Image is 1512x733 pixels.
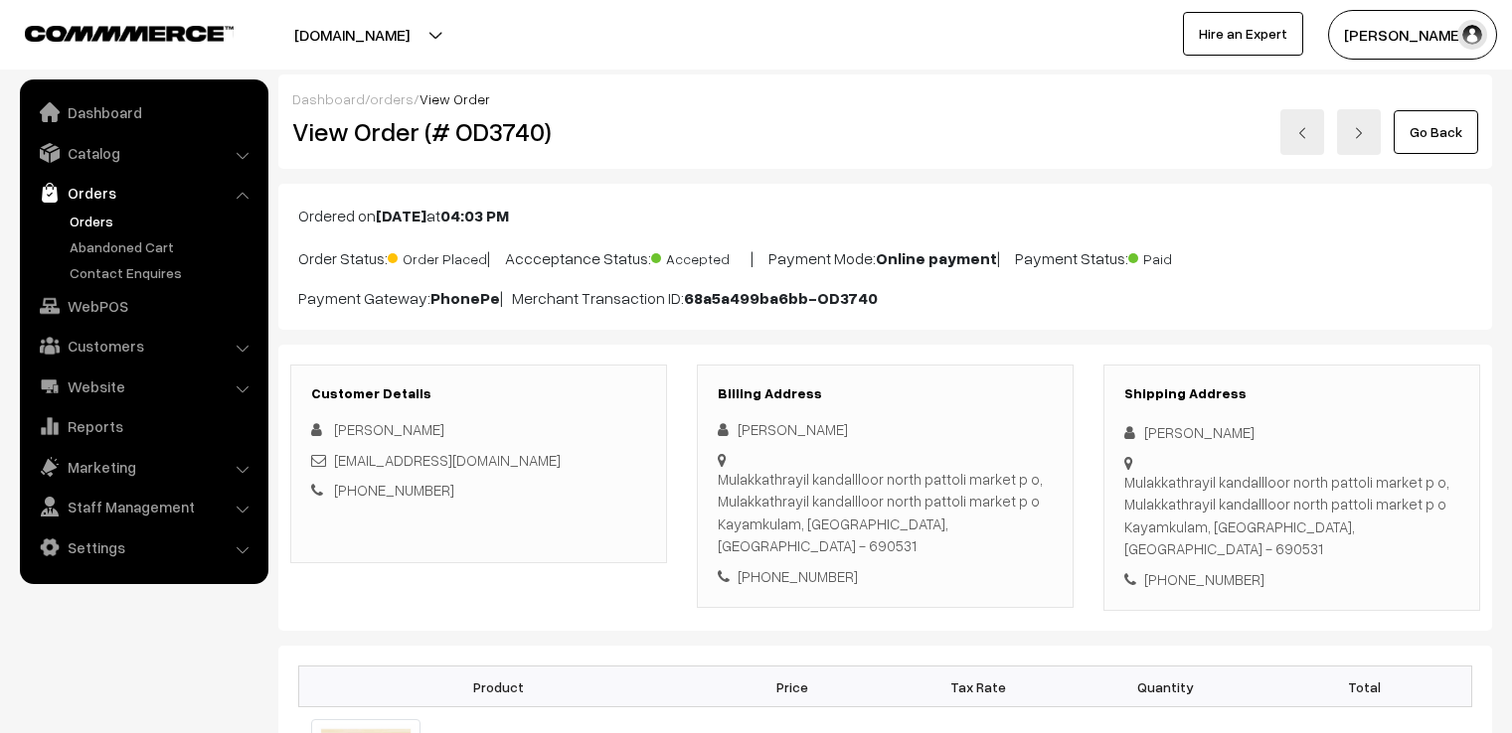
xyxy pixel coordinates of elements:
[440,206,509,225] b: 04:03 PM
[1394,110,1478,154] a: Go Back
[25,20,199,44] a: COMMMERCE
[25,368,261,404] a: Website
[430,288,500,308] b: PhonePe
[1072,666,1259,707] th: Quantity
[25,328,261,364] a: Customers
[718,385,1053,402] h3: Billing Address
[65,262,261,283] a: Contact Enquires
[298,243,1472,270] p: Order Status: | Accceptance Status: | Payment Mode: | Payment Status:
[25,529,261,565] a: Settings
[1328,10,1497,60] button: [PERSON_NAME]
[65,236,261,257] a: Abandoned Cart
[298,204,1472,227] p: Ordered on at
[1457,20,1487,50] img: user
[1128,243,1228,269] span: Paid
[25,135,261,171] a: Catalog
[718,565,1053,588] div: [PHONE_NUMBER]
[420,90,490,107] span: View Order
[1353,127,1365,139] img: right-arrow.png
[1259,666,1472,707] th: Total
[25,288,261,324] a: WebPOS
[376,206,426,225] b: [DATE]
[718,418,1053,441] div: [PERSON_NAME]
[25,489,261,524] a: Staff Management
[311,385,646,402] h3: Customer Details
[684,288,878,308] b: 68a5a499ba6bb-OD3740
[25,408,261,444] a: Reports
[651,243,751,269] span: Accepted
[65,211,261,231] a: Orders
[1124,471,1459,560] div: Mulakkathrayil kandallloor north pattoli market p o, Mulakkathrayil kandallloor north pattoli mar...
[370,90,414,107] a: orders
[334,451,561,469] a: [EMAIL_ADDRESS][DOMAIN_NAME]
[876,248,997,268] b: Online payment
[334,481,454,499] a: [PHONE_NUMBER]
[225,10,479,60] button: [DOMAIN_NAME]
[25,94,261,130] a: Dashboard
[334,420,444,438] span: [PERSON_NAME]
[298,286,1472,310] p: Payment Gateway: | Merchant Transaction ID:
[388,243,487,269] span: Order Placed
[25,26,234,41] img: COMMMERCE
[699,666,886,707] th: Price
[25,449,261,485] a: Marketing
[1124,385,1459,402] h3: Shipping Address
[292,88,1478,109] div: / /
[1124,568,1459,591] div: [PHONE_NUMBER]
[1296,127,1308,139] img: left-arrow.png
[25,175,261,211] a: Orders
[885,666,1072,707] th: Tax Rate
[299,666,699,707] th: Product
[292,90,365,107] a: Dashboard
[292,116,668,147] h2: View Order (# OD3740)
[1124,421,1459,444] div: [PERSON_NAME]
[718,468,1053,557] div: Mulakkathrayil kandallloor north pattoli market p o, Mulakkathrayil kandallloor north pattoli mar...
[1183,12,1303,56] a: Hire an Expert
